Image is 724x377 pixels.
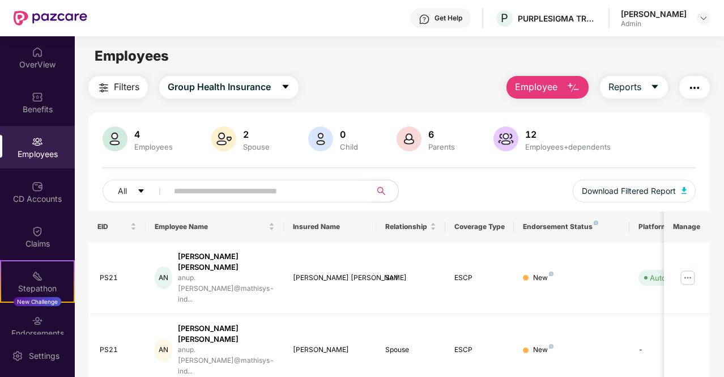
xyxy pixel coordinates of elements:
[32,46,43,58] img: svg+xml;base64,PHN2ZyBpZD0iSG9tZSIgeG1sbnM9Imh0dHA6Ly93d3cudzMub3JnLzIwMDAvc3ZnIiB3aWR0aD0iMjAiIG...
[454,345,505,355] div: ESCP
[385,273,436,283] div: Self
[426,142,457,151] div: Parents
[688,81,701,95] img: svg+xml;base64,PHN2ZyB4bWxucz0iaHR0cDovL3d3dy53My5vcmcvMjAwMC9zdmciIHdpZHRoPSIyNCIgaGVpZ2h0PSIyNC...
[533,345,553,355] div: New
[385,222,428,231] span: Relationship
[573,180,696,202] button: Download Filtered Report
[155,266,172,289] div: AN
[518,13,597,24] div: PURPLESIGMA TRADING LLP
[178,345,275,377] div: anup.[PERSON_NAME]@mathisys-ind...
[600,76,668,99] button: Reportscaret-down
[14,11,87,26] img: New Pazcare Logo
[25,350,63,362] div: Settings
[32,91,43,103] img: svg+xml;base64,PHN2ZyBpZD0iQmVuZWZpdHMiIHhtbG5zPSJodHRwOi8vd3d3LnczLm9yZy8yMDAwL3N2ZyIgd2lkdGg9Ij...
[12,350,23,362] img: svg+xml;base64,PHN2ZyBpZD0iU2V0dGluZy0yMHgyMCIgeG1sbnM9Imh0dHA6Ly93d3cudzMub3JnLzIwMDAvc3ZnIiB3aW...
[523,142,613,151] div: Employees+dependents
[97,222,129,231] span: EID
[385,345,436,355] div: Spouse
[178,323,275,345] div: [PERSON_NAME] [PERSON_NAME]
[397,126,421,151] img: svg+xml;base64,PHN2ZyB4bWxucz0iaHR0cDovL3d3dy53My5vcmcvMjAwMC9zdmciIHhtbG5zOnhsaW5rPSJodHRwOi8vd3...
[523,222,620,231] div: Endorsement Status
[699,14,708,23] img: svg+xml;base64,PHN2ZyBpZD0iRHJvcGRvd24tMzJ4MzIiIHhtbG5zPSJodHRwOi8vd3d3LnczLm9yZy8yMDAwL3N2ZyIgd2...
[567,81,580,95] img: svg+xml;base64,PHN2ZyB4bWxucz0iaHR0cDovL3d3dy53My5vcmcvMjAwMC9zdmciIHhtbG5zOnhsaW5rPSJodHRwOi8vd3...
[132,129,175,140] div: 4
[32,226,43,237] img: svg+xml;base64,PHN2ZyBpZD0iQ2xhaW0iIHhtbG5zPSJodHRwOi8vd3d3LnczLm9yZy8yMDAwL3N2ZyIgd2lkdGg9IjIwIi...
[608,80,641,94] span: Reports
[493,126,518,151] img: svg+xml;base64,PHN2ZyB4bWxucz0iaHR0cDovL3d3dy53My5vcmcvMjAwMC9zdmciIHhtbG5zOnhsaW5rPSJodHRwOi8vd3...
[445,211,514,242] th: Coverage Type
[370,180,399,202] button: search
[103,126,127,151] img: svg+xml;base64,PHN2ZyB4bWxucz0iaHR0cDovL3d3dy53My5vcmcvMjAwMC9zdmciIHhtbG5zOnhsaW5rPSJodHRwOi8vd3...
[515,80,557,94] span: Employee
[100,345,137,355] div: PS21
[293,345,367,355] div: [PERSON_NAME]
[419,14,430,25] img: svg+xml;base64,PHN2ZyBpZD0iSGVscC0zMngzMiIgeG1sbnM9Imh0dHA6Ly93d3cudzMub3JnLzIwMDAvc3ZnIiB3aWR0aD...
[241,142,272,151] div: Spouse
[523,129,613,140] div: 12
[293,273,367,283] div: [PERSON_NAME] [PERSON_NAME]
[281,82,290,92] span: caret-down
[284,211,376,242] th: Insured Name
[32,136,43,147] img: svg+xml;base64,PHN2ZyBpZD0iRW1wbG95ZWVzIiB4bWxucz0iaHR0cDovL3d3dy53My5vcmcvMjAwMC9zdmciIHdpZHRoPS...
[594,221,598,225] img: svg+xml;base64,PHN2ZyB4bWxucz0iaHR0cDovL3d3dy53My5vcmcvMjAwMC9zdmciIHdpZHRoPSI4IiBoZWlnaHQ9IjgiIH...
[582,185,676,197] span: Download Filtered Report
[426,129,457,140] div: 6
[178,251,275,273] div: [PERSON_NAME] [PERSON_NAME]
[549,272,553,276] img: svg+xml;base64,PHN2ZyB4bWxucz0iaHR0cDovL3d3dy53My5vcmcvMjAwMC9zdmciIHdpZHRoPSI4IiBoZWlnaHQ9IjgiIH...
[95,48,169,64] span: Employees
[506,76,589,99] button: Employee
[338,142,360,151] div: Child
[32,270,43,282] img: svg+xml;base64,PHN2ZyB4bWxucz0iaHR0cDovL3d3dy53My5vcmcvMjAwMC9zdmciIHdpZHRoPSIyMSIgaGVpZ2h0PSIyMC...
[88,211,146,242] th: EID
[1,283,74,294] div: Stepathon
[650,82,659,92] span: caret-down
[137,187,145,196] span: caret-down
[32,181,43,192] img: svg+xml;base64,PHN2ZyBpZD0iQ0RfQWNjb3VudHMiIGRhdGEtbmFtZT0iQ0QgQWNjb3VudHMiIHhtbG5zPSJodHRwOi8vd3...
[155,339,172,362] div: AN
[376,211,445,242] th: Relationship
[621,9,687,19] div: [PERSON_NAME]
[97,81,110,95] img: svg+xml;base64,PHN2ZyB4bWxucz0iaHR0cDovL3d3dy53My5vcmcvMjAwMC9zdmciIHdpZHRoPSIyNCIgaGVpZ2h0PSIyNC...
[241,129,272,140] div: 2
[211,126,236,151] img: svg+xml;base64,PHN2ZyB4bWxucz0iaHR0cDovL3d3dy53My5vcmcvMjAwMC9zdmciIHhtbG5zOnhsaW5rPSJodHRwOi8vd3...
[682,187,687,194] img: svg+xml;base64,PHN2ZyB4bWxucz0iaHR0cDovL3d3dy53My5vcmcvMjAwMC9zdmciIHhtbG5zOnhsaW5rPSJodHRwOi8vd3...
[549,344,553,349] img: svg+xml;base64,PHN2ZyB4bWxucz0iaHR0cDovL3d3dy53My5vcmcvMjAwMC9zdmciIHdpZHRoPSI4IiBoZWlnaHQ9IjgiIH...
[132,142,175,151] div: Employees
[679,269,697,287] img: manageButton
[664,211,710,242] th: Manage
[435,14,462,23] div: Get Help
[14,297,61,306] div: New Challenge
[88,76,148,99] button: Filters
[32,315,43,327] img: svg+xml;base64,PHN2ZyBpZD0iRW5kb3JzZW1lbnRzIiB4bWxucz0iaHR0cDovL3d3dy53My5vcmcvMjAwMC9zdmciIHdpZH...
[118,185,127,197] span: All
[638,222,701,231] div: Platform Status
[533,273,553,283] div: New
[100,273,137,283] div: PS21
[146,211,284,242] th: Employee Name
[103,180,172,202] button: Allcaret-down
[338,129,360,140] div: 0
[168,80,271,94] span: Group Health Insurance
[178,273,275,305] div: anup.[PERSON_NAME]@mathisys-ind...
[501,11,508,25] span: P
[454,273,505,283] div: ESCP
[155,222,266,231] span: Employee Name
[308,126,333,151] img: svg+xml;base64,PHN2ZyB4bWxucz0iaHR0cDovL3d3dy53My5vcmcvMjAwMC9zdmciIHhtbG5zOnhsaW5rPSJodHRwOi8vd3...
[370,187,393,196] span: search
[650,272,695,283] div: Auto Verified
[621,19,687,28] div: Admin
[159,76,299,99] button: Group Health Insurancecaret-down
[114,80,139,94] span: Filters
